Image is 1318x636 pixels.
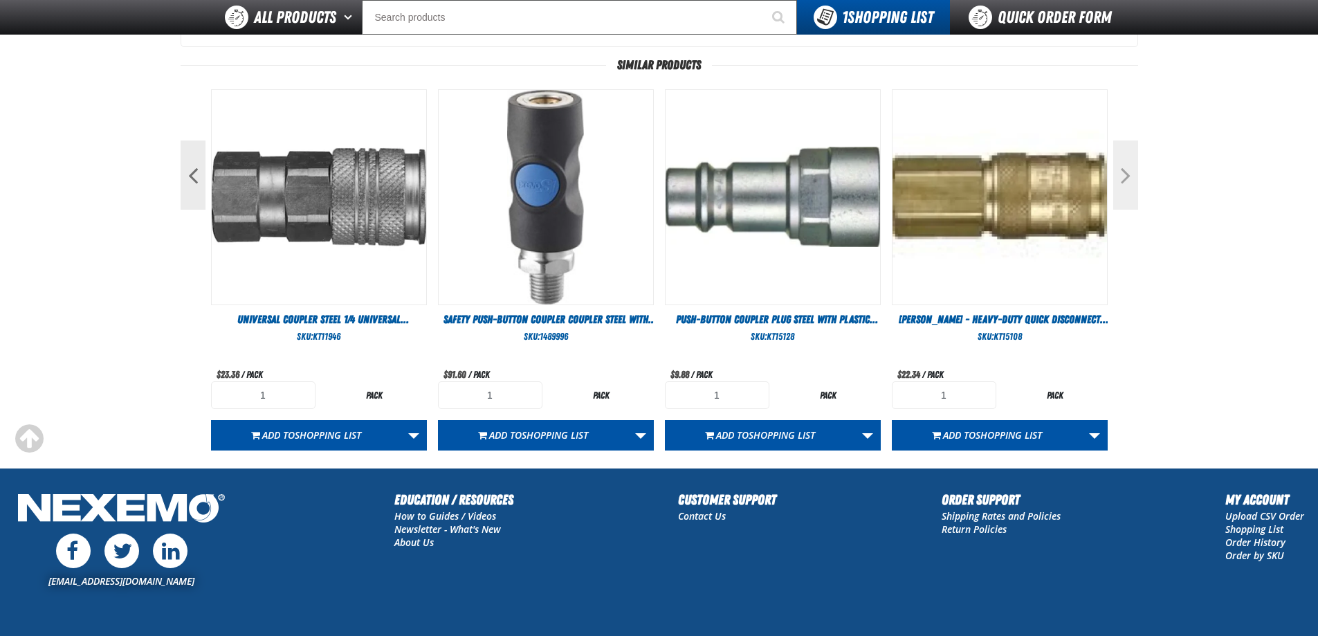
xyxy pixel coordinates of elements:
a: Order History [1225,536,1285,549]
span: Add to [716,428,815,442]
a: More Actions [1081,420,1108,451]
div: SKU: [892,330,1108,343]
span: $22.34 [897,369,920,380]
a: More Actions [401,420,427,451]
span: Add to [489,428,588,442]
input: Product Quantity [892,381,996,409]
a: About Us [394,536,434,549]
button: Add toShopping List [438,420,628,451]
button: Add toShopping List [665,420,855,451]
div: pack [776,389,881,402]
h2: Education / Resources [394,489,513,510]
span: Shopping List [842,8,933,27]
span: Shopping List [976,428,1042,442]
button: Previous [181,140,205,210]
span: pack [246,369,263,380]
span: Similar Products [606,58,712,72]
button: Add toShopping List [211,420,401,451]
div: SKU: [211,330,427,343]
span: Shopping List [749,428,815,442]
strong: 1 [842,8,848,27]
img: Dixon - Heavy-Duty Quick Disconnect Coupler, Brass, High Flow, Female NPTF, 1/4" Body Size, 3/8-1... [893,90,1107,305]
a: How to Guides / Videos [394,509,496,523]
div: pack [549,389,654,402]
span: KT15128 [767,331,794,342]
span: Add to [262,428,361,442]
a: [EMAIL_ADDRESS][DOMAIN_NAME] [48,574,194,588]
div: SKU: [438,330,654,343]
button: Add toShopping List [892,420,1082,451]
a: Push-Button Coupler Plug Steel with Plastic Cover 1/4 High Flow [DEMOGRAPHIC_DATA] NPTF 3/8-18 (P... [665,312,881,327]
img: Push-Button Coupler Plug Steel with Plastic Cover 1/4 High Flow Female NPTF 3/8-18 (Pack of 1) [666,90,880,305]
span: pack [927,369,944,380]
span: pack [696,369,713,380]
: View Details of the Safety Push-Button Coupler Coupler Steel with Plastic Cover 1/4 Standard Indu... [439,90,653,305]
h2: My Account [1225,489,1304,510]
: View Details of the Push-Button Coupler Plug Steel with Plastic Cover 1/4 High Flow Female NPTF 3... [666,90,880,305]
span: / [241,369,244,380]
span: Push-Button Coupler Plug Steel with Plastic Cover 1/4 High Flow [DEMOGRAPHIC_DATA] NPTF 3/8-18 (P... [666,313,879,356]
img: Universal Coupler Steel 1/4 Universal Female NPTF 1/4-18 (Sold Individually) [212,90,426,305]
a: Shipping Rates and Policies [942,509,1061,523]
a: Upload CSV Order [1225,509,1304,523]
input: Product Quantity [438,381,542,409]
a: Return Policies [942,523,1007,536]
a: Newsletter - What's New [394,523,501,536]
img: Nexemo Logo [14,489,229,530]
a: More Actions [854,420,881,451]
span: / [922,369,925,380]
input: Product Quantity [211,381,315,409]
a: More Actions [628,420,654,451]
span: $91.60 [443,369,466,380]
div: pack [1003,389,1108,402]
div: SKU: [665,330,881,343]
span: $9.88 [670,369,689,380]
span: KT15108 [994,331,1022,342]
button: Next [1113,140,1138,210]
img: Safety Push-Button Coupler Coupler Steel with Plastic Cover 1/4 Standard Industrial Male NPTF 3/8... [439,90,653,305]
h2: Customer Support [678,489,776,510]
a: [PERSON_NAME] - Heavy-Duty Quick Disconnect Coupler, Brass, High Flow, [DEMOGRAPHIC_DATA] NPTF, 1... [892,312,1108,327]
span: Shopping List [522,428,588,442]
span: Universal Coupler Steel 1/4 Universal [DEMOGRAPHIC_DATA] NPTF 1/4-18 (Sold Individually) [237,313,409,356]
h2: Order Support [942,489,1061,510]
span: pack [473,369,490,380]
span: All Products [254,5,336,30]
div: Scroll to the top [14,424,44,454]
span: Add to [943,428,1042,442]
div: pack [322,389,427,402]
input: Product Quantity [665,381,769,409]
span: KT11946 [313,331,340,342]
a: Contact Us [678,509,726,523]
span: / [691,369,694,380]
a: Universal Coupler Steel 1/4 Universal [DEMOGRAPHIC_DATA] NPTF 1/4-18 (Sold Individually) [211,312,427,327]
span: Shopping List [295,428,361,442]
span: Safety Push-Button Coupler Coupler Steel with Plastic Cover 1/4 Standard Industrial [DEMOGRAPHIC_... [443,313,657,371]
: View Details of the Universal Coupler Steel 1/4 Universal Female NPTF 1/4-18 (Sold Individually) [212,90,426,305]
span: $23.36 [217,369,239,380]
a: Safety Push-Button Coupler Coupler Steel with Plastic Cover 1/4 Standard Industrial [DEMOGRAPHIC_... [438,312,654,327]
a: Shopping List [1225,523,1283,536]
span: / [468,369,471,380]
: View Details of the Dixon - Heavy-Duty Quick Disconnect Coupler, Brass, High Flow, Female NPTF, 1... [893,90,1107,305]
span: [PERSON_NAME] - Heavy-Duty Quick Disconnect Coupler, Brass, High Flow, [DEMOGRAPHIC_DATA] NPTF, 1... [895,313,1109,356]
a: Order by SKU [1225,549,1284,562]
span: 1489996 [540,331,568,342]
